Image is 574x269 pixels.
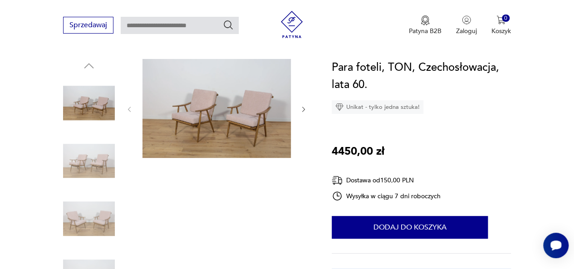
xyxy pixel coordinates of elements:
[491,15,511,35] button: 0Koszyk
[421,15,430,25] img: Ikona medalu
[502,15,510,22] div: 0
[332,59,511,93] h1: Para foteli, TON, Czechosłowacja, lata 60.
[332,175,343,186] img: Ikona dostawy
[223,20,234,30] button: Szukaj
[456,15,477,35] button: Zaloguj
[63,135,115,187] img: Zdjęcie produktu Para foteli, TON, Czechosłowacja, lata 60.
[63,17,113,34] button: Sprzedawaj
[278,11,305,38] img: Patyna - sklep z meblami i dekoracjami vintage
[332,191,441,201] div: Wysyłka w ciągu 7 dni roboczych
[491,27,511,35] p: Koszyk
[332,143,384,160] p: 4450,00 zł
[63,23,113,29] a: Sprzedawaj
[409,27,442,35] p: Patyna B2B
[409,15,442,35] a: Ikona medaluPatyna B2B
[142,59,291,158] img: Zdjęcie produktu Para foteli, TON, Czechosłowacja, lata 60.
[409,15,442,35] button: Patyna B2B
[332,100,423,114] div: Unikat - tylko jedna sztuka!
[63,77,115,129] img: Zdjęcie produktu Para foteli, TON, Czechosłowacja, lata 60.
[332,216,488,239] button: Dodaj do koszyka
[543,233,569,258] iframe: Smartsupp widget button
[335,103,343,111] img: Ikona diamentu
[332,175,441,186] div: Dostawa od 150,00 PLN
[496,15,505,24] img: Ikona koszyka
[456,27,477,35] p: Zaloguj
[462,15,471,24] img: Ikonka użytkownika
[63,193,115,245] img: Zdjęcie produktu Para foteli, TON, Czechosłowacja, lata 60.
